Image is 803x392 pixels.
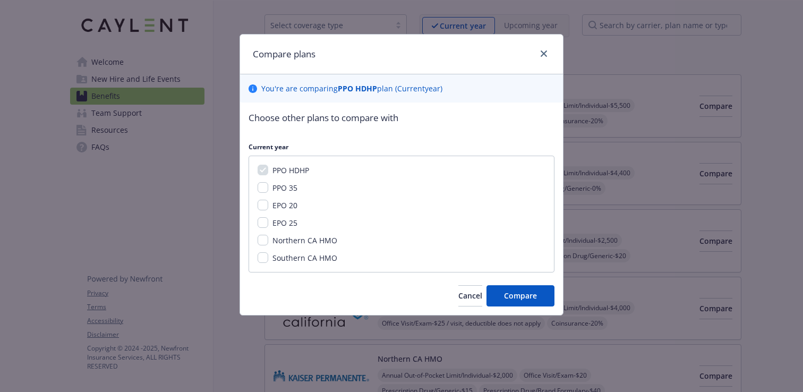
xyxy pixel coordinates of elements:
span: EPO 25 [272,218,297,228]
span: EPO 20 [272,200,297,210]
h1: Compare plans [253,47,315,61]
span: Northern CA HMO [272,235,337,245]
span: PPO 35 [272,183,297,193]
button: Cancel [458,285,482,306]
button: Compare [486,285,554,306]
span: Compare [504,291,537,301]
p: You ' re are comparing plan ( Current year) [261,83,442,94]
span: Cancel [458,291,482,301]
b: PPO HDHP [338,83,377,93]
p: Current year [249,142,554,151]
p: Choose other plans to compare with [249,111,554,125]
a: close [537,47,550,60]
span: PPO HDHP [272,165,309,175]
span: Southern CA HMO [272,253,337,263]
